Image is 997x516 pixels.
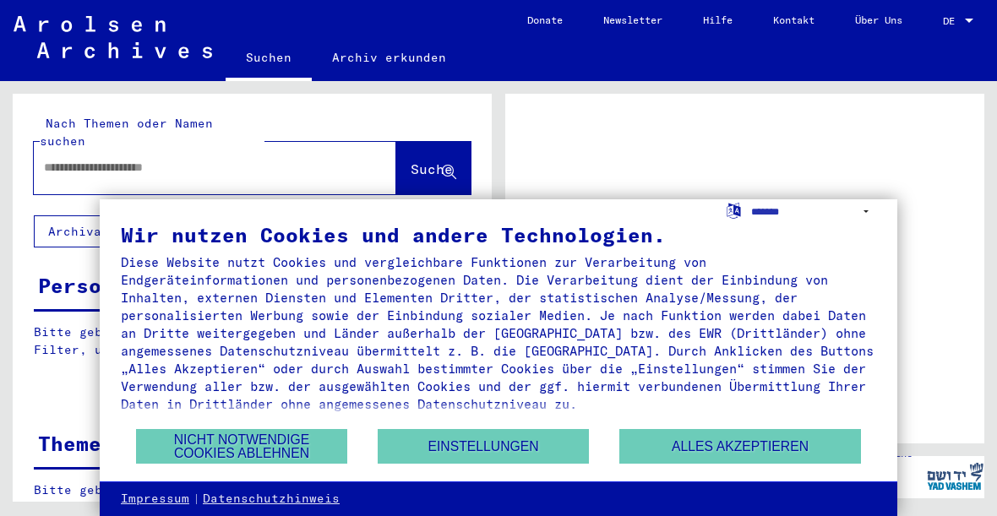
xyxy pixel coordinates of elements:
div: Diese Website nutzt Cookies und vergleichbare Funktionen zur Verarbeitung von Endgeräteinformatio... [121,253,876,413]
a: Archiv erkunden [312,37,466,78]
div: Personen [38,270,139,301]
button: Nicht notwendige Cookies ablehnen [136,429,347,464]
div: Themen [38,428,114,459]
a: Suchen [226,37,312,81]
a: Impressum [121,491,189,508]
button: Alles akzeptieren [619,429,861,464]
span: DE [943,15,962,27]
img: Arolsen_neg.svg [14,16,212,58]
mat-label: Nach Themen oder Namen suchen [40,116,213,149]
button: Suche [396,142,471,194]
span: Suche [411,160,453,177]
img: yv_logo.png [923,455,987,497]
select: Sprache auswählen [751,199,876,224]
div: Wir nutzen Cookies und andere Technologien. [121,225,876,245]
button: Einstellungen [378,429,589,464]
button: Archival tree units [34,215,213,247]
p: Bitte geben Sie einen Suchbegriff ein oder nutzen Sie die Filter, um Suchertreffer zu erhalten. [34,323,470,359]
label: Sprache auswählen [725,202,743,218]
a: Datenschutzhinweis [203,491,340,508]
